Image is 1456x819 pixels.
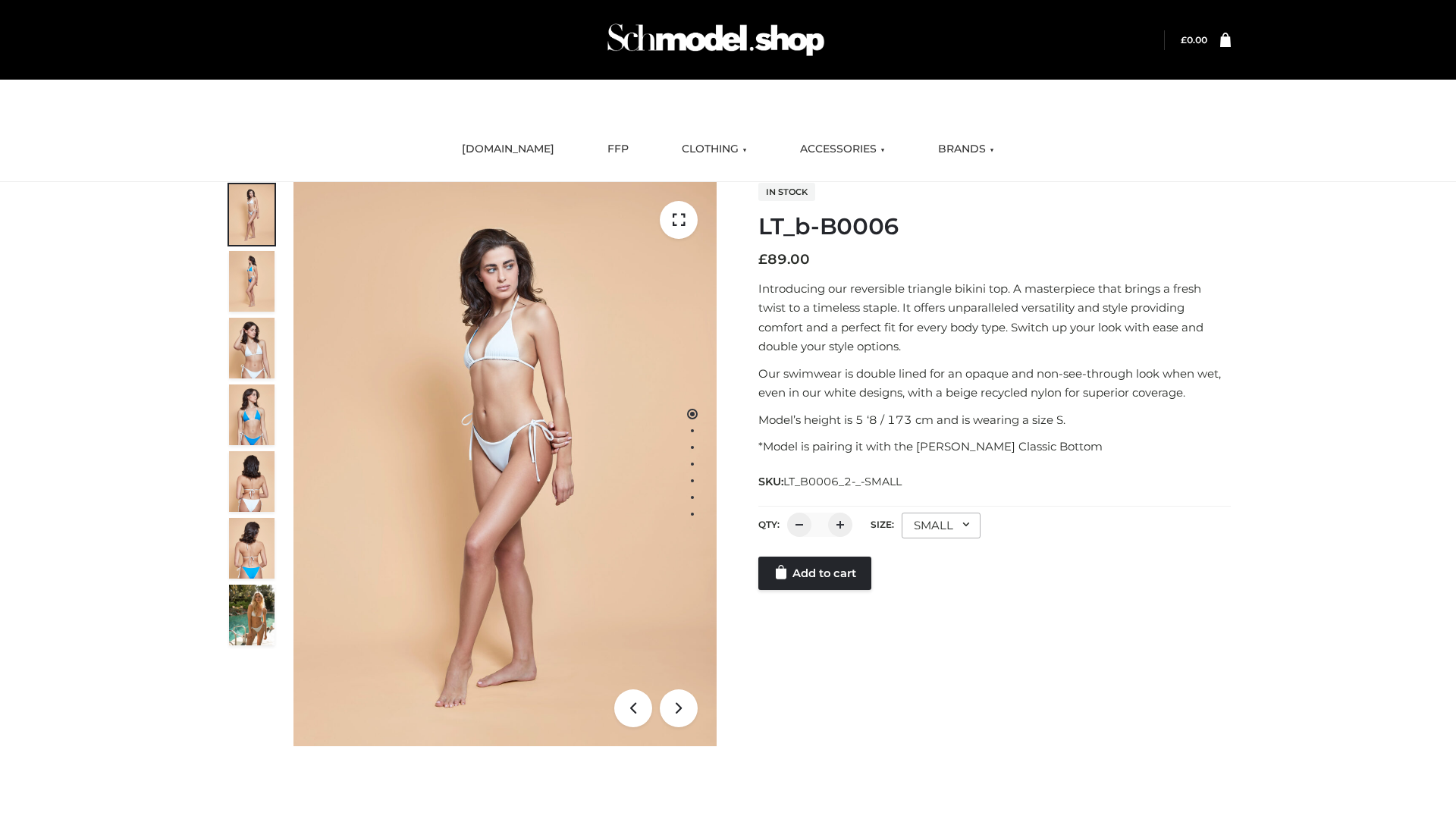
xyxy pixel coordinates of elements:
h1: LT_b-B0006 [758,213,1231,240]
label: QTY: [758,519,780,530]
p: Our swimwear is double lined for an opaque and non-see-through look when wet, even in our white d... [758,364,1231,403]
img: ArielClassicBikiniTop_CloudNine_AzureSky_OW114ECO_7-scaled.jpg [229,451,275,512]
a: CLOTHING [670,133,758,166]
span: SKU: [758,472,903,491]
img: ArielClassicBikiniTop_CloudNine_AzureSky_OW114ECO_1 [293,182,717,746]
img: ArielClassicBikiniTop_CloudNine_AzureSky_OW114ECO_4-scaled.jpg [229,384,275,445]
span: £ [1181,34,1187,45]
a: FFP [596,133,640,166]
a: Add to cart [758,557,871,590]
p: *Model is pairing it with the [PERSON_NAME] Classic Bottom [758,437,1231,457]
span: LT_B0006_2-_-SMALL [783,475,902,488]
img: ArielClassicBikiniTop_CloudNine_AzureSky_OW114ECO_8-scaled.jpg [229,518,275,579]
span: £ [758,251,767,268]
img: Arieltop_CloudNine_AzureSky2.jpg [229,585,275,645]
a: [DOMAIN_NAME] [450,133,566,166]
bdi: 0.00 [1181,34,1207,45]
p: Introducing our reversible triangle bikini top. A masterpiece that brings a fresh twist to a time... [758,279,1231,356]
bdi: 89.00 [758,251,810,268]
label: Size: [871,519,894,530]
img: ArielClassicBikiniTop_CloudNine_AzureSky_OW114ECO_1-scaled.jpg [229,184,275,245]
div: SMALL [902,513,981,538]
a: BRANDS [927,133,1006,166]
a: ACCESSORIES [789,133,896,166]
a: £0.00 [1181,34,1207,45]
p: Model’s height is 5 ‘8 / 173 cm and is wearing a size S. [758,410,1231,430]
span: In stock [758,183,815,201]
img: ArielClassicBikiniTop_CloudNine_AzureSky_OW114ECO_2-scaled.jpg [229,251,275,312]
img: ArielClassicBikiniTop_CloudNine_AzureSky_OW114ECO_3-scaled.jpg [229,318,275,378]
img: Schmodel Admin 964 [602,10,830,70]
